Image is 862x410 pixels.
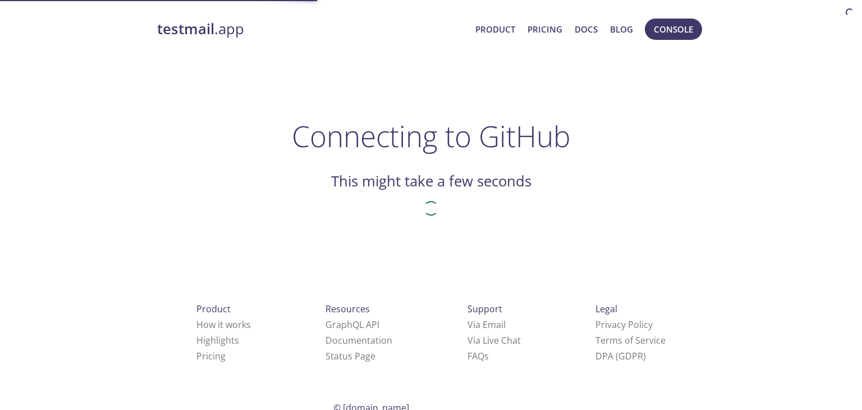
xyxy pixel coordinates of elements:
span: Legal [595,303,617,315]
span: Resources [325,303,370,315]
strong: testmail [157,19,214,39]
h2: This might take a few seconds [331,172,531,191]
h1: Connecting to GitHub [292,119,571,153]
a: Product [475,22,515,37]
a: Blog [610,22,633,37]
a: Pricing [196,350,226,362]
a: Documentation [325,334,392,347]
a: Terms of Service [595,334,666,347]
a: Via Email [467,318,506,331]
a: Pricing [528,22,562,37]
a: Via Live Chat [467,334,521,347]
a: testmail.app [157,20,466,39]
a: How it works [196,318,251,331]
span: Product [196,303,231,315]
a: Highlights [196,334,239,347]
button: Console [645,19,702,40]
span: Console [654,22,693,37]
a: DPA (GDPR) [595,350,646,362]
span: s [484,350,489,362]
span: Support [467,303,502,315]
a: Privacy Policy [595,318,653,331]
a: GraphQL API [325,318,379,331]
a: FAQ [467,350,489,362]
a: Status Page [325,350,375,362]
a: Docs [575,22,598,37]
